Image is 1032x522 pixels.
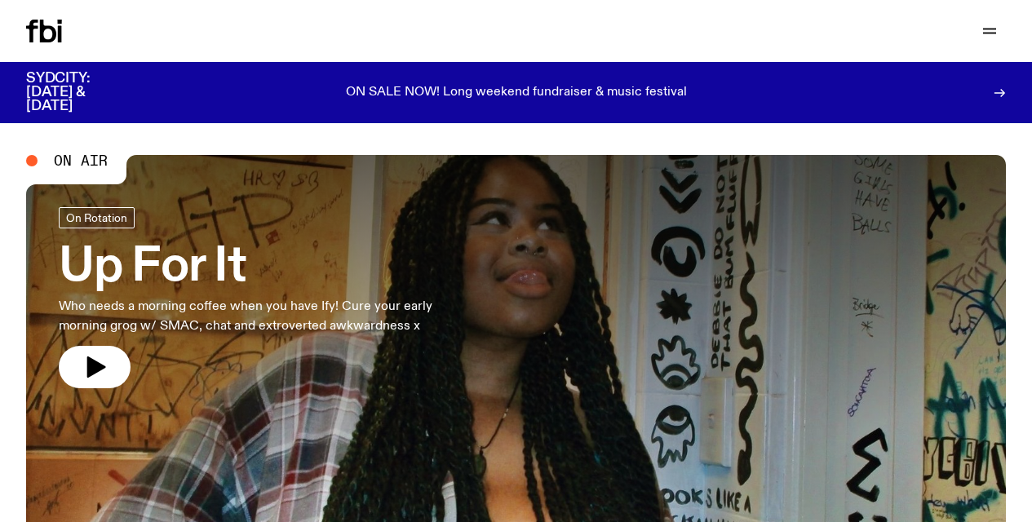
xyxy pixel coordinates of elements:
[54,153,108,168] span: On Air
[59,245,476,290] h3: Up For It
[66,211,127,223] span: On Rotation
[26,72,131,113] h3: SYDCITY: [DATE] & [DATE]
[59,207,135,228] a: On Rotation
[59,297,476,336] p: Who needs a morning coffee when you have Ify! Cure your early morning grog w/ SMAC, chat and extr...
[59,207,476,388] a: Up For ItWho needs a morning coffee when you have Ify! Cure your early morning grog w/ SMAC, chat...
[346,86,687,100] p: ON SALE NOW! Long weekend fundraiser & music festival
